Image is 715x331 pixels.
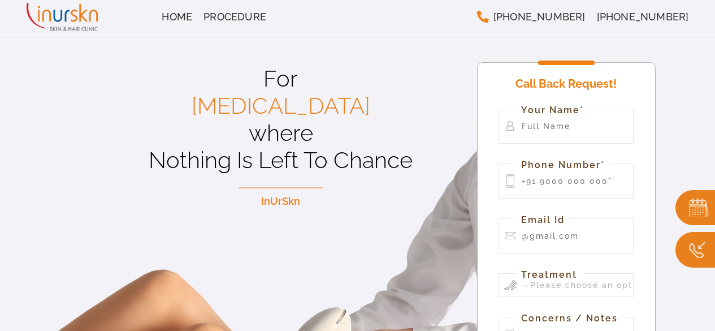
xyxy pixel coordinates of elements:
input: +91 9000 000 000* [499,164,633,199]
span: [MEDICAL_DATA] [192,92,370,119]
a: Home [156,6,198,28]
a: [PHONE_NUMBER] [591,6,695,28]
p: InUrSkn [85,194,476,210]
span: [PHONE_NUMBER] [597,12,689,22]
span: [PHONE_NUMBER] [493,12,586,22]
a: [PHONE_NUMBER] [471,6,591,28]
label: Email Id [515,213,570,227]
h4: Call Back Request! [499,73,633,97]
span: Procedure [203,12,266,22]
label: Your Name* [515,103,590,118]
input: Full Name [499,109,633,144]
span: Home [162,12,192,22]
a: Procedure [198,6,272,28]
label: Concerns / Notes [515,311,623,326]
label: Phone Number* [515,158,610,173]
label: Treatment [515,268,583,282]
img: Callc.png [675,232,715,268]
input: @gmail.com [499,218,633,253]
img: book.png [675,190,715,226]
p: For where Nothing Is Left To Chance [85,65,476,174]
